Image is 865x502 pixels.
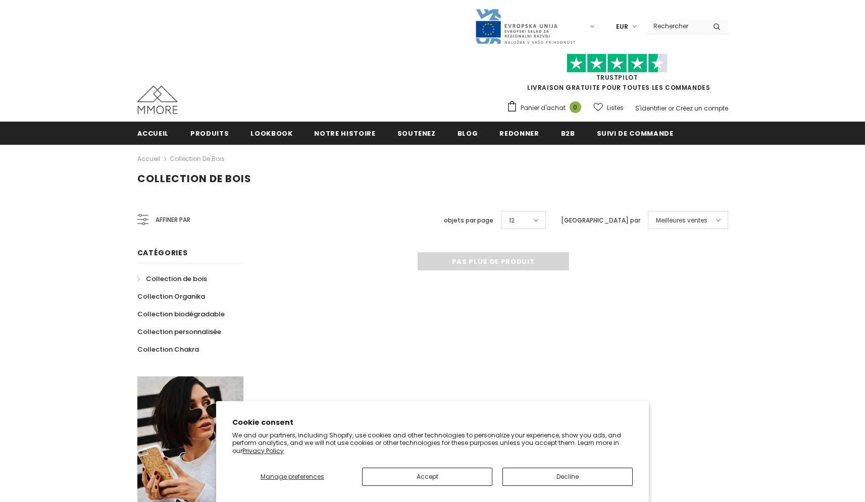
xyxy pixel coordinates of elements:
[499,122,539,144] a: Redonner
[232,431,633,455] p: We and our partners, including Shopify, use cookies and other technologies to personalize your ex...
[593,99,624,117] a: Listes
[137,323,221,341] a: Collection personnalisée
[561,122,575,144] a: B2B
[656,215,707,226] span: Meilleures ventes
[137,341,199,358] a: Collection Chakra
[137,288,205,305] a: Collection Organika
[597,122,674,144] a: Suivi de commande
[137,305,225,323] a: Collection biodégradable
[137,327,221,337] span: Collection personnalisée
[521,103,566,113] span: Panier d'achat
[475,22,576,30] a: Javni Razpis
[137,122,169,144] a: Accueil
[250,129,292,138] span: Lookbook
[261,472,324,481] span: Manage preferences
[232,468,352,486] button: Manage preferences
[596,73,638,82] a: TrustPilot
[561,129,575,138] span: B2B
[635,104,667,113] a: S'identifier
[616,22,628,32] span: EUR
[137,86,178,114] img: Cas MMORE
[668,104,674,113] span: or
[242,447,284,455] a: Privacy Policy
[137,309,225,319] span: Collection biodégradable
[597,129,674,138] span: Suivi de commande
[509,215,515,226] span: 12
[561,215,640,226] label: [GEOGRAPHIC_DATA] par
[190,122,229,144] a: Produits
[156,214,190,226] span: Affiner par
[457,129,478,138] span: Blog
[502,468,633,486] button: Decline
[499,129,539,138] span: Redonner
[676,104,728,113] a: Créez un compte
[397,129,436,138] span: soutenez
[232,417,633,428] h2: Cookie consent
[567,53,668,73] img: Faites confiance aux étoiles pilotes
[137,270,207,288] a: Collection de bois
[314,129,375,138] span: Notre histoire
[362,468,492,486] button: Accept
[190,129,229,138] span: Produits
[170,154,225,163] a: Collection de bois
[457,122,478,144] a: Blog
[506,100,586,116] a: Panier d'achat 0
[137,345,199,354] span: Collection Chakra
[314,122,375,144] a: Notre histoire
[444,215,493,226] label: objets par page
[137,153,160,165] a: Accueil
[137,292,205,301] span: Collection Organika
[137,129,169,138] span: Accueil
[137,248,188,258] span: Catégories
[607,103,624,113] span: Listes
[250,122,292,144] a: Lookbook
[647,19,705,33] input: Search Site
[397,122,436,144] a: soutenez
[475,8,576,45] img: Javni Razpis
[146,274,207,284] span: Collection de bois
[506,58,728,92] span: LIVRAISON GRATUITE POUR TOUTES LES COMMANDES
[137,172,251,186] span: Collection de bois
[570,101,581,113] span: 0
